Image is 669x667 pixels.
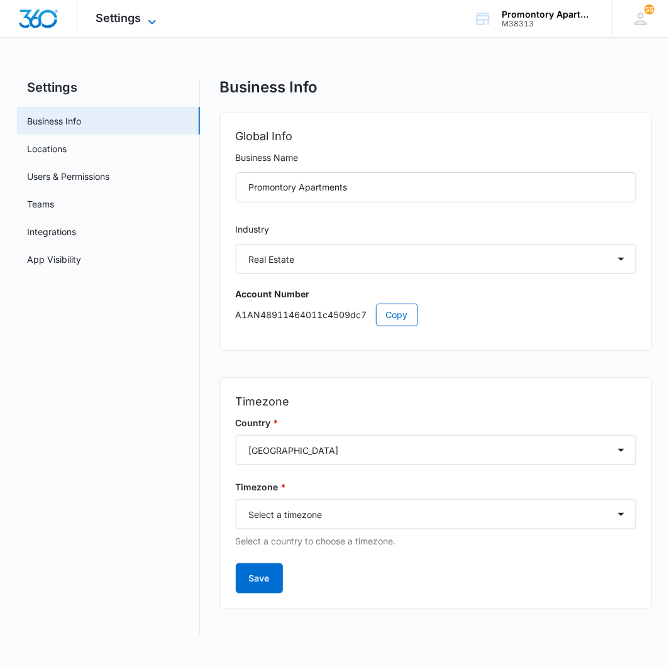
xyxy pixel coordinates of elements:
[502,19,594,28] div: account id
[236,480,637,494] label: Timezone
[236,128,637,145] h2: Global Info
[236,151,637,165] label: Business Name
[376,304,418,326] button: Copy
[236,393,637,411] h2: Timezone
[236,304,637,326] p: A1AN48911464011c4509dc7
[236,416,637,430] label: Country
[236,563,283,593] button: Save
[236,289,310,299] strong: Account Number
[27,170,109,183] a: Users & Permissions
[386,308,408,322] span: Copy
[644,4,655,14] div: notifications count
[644,4,655,14] span: 55
[27,225,76,238] a: Integrations
[27,142,67,155] a: Locations
[96,11,141,25] span: Settings
[27,114,81,128] a: Business Info
[17,78,200,97] h2: Settings
[236,223,637,236] label: Industry
[27,253,81,266] a: App Visibility
[502,9,594,19] div: account name
[27,197,54,211] a: Teams
[236,534,637,548] p: Select a country to choose a timezone.
[220,78,318,97] h1: Business Info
